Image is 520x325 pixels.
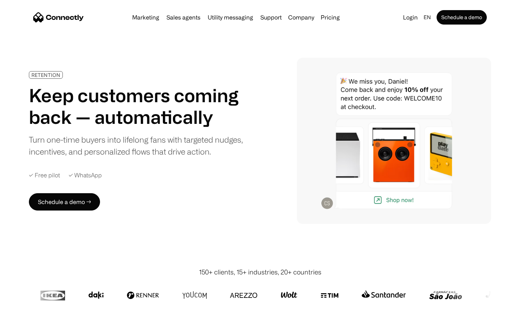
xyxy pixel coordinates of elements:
[257,14,285,20] a: Support
[29,172,60,179] div: ✓ Free pilot
[437,10,487,25] a: Schedule a demo
[400,12,421,22] a: Login
[318,14,343,20] a: Pricing
[424,12,431,22] div: en
[29,193,100,211] a: Schedule a demo →
[69,172,102,179] div: ✓ WhatsApp
[29,134,248,157] div: Turn one-time buyers into lifelong fans with targeted nudges, incentives, and personalized flows ...
[288,12,314,22] div: Company
[205,14,256,20] a: Utility messaging
[199,267,321,277] div: 150+ clients, 15+ industries, 20+ countries
[31,72,60,78] div: RETENTION
[29,84,248,128] h1: Keep customers coming back — automatically
[164,14,203,20] a: Sales agents
[129,14,162,20] a: Marketing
